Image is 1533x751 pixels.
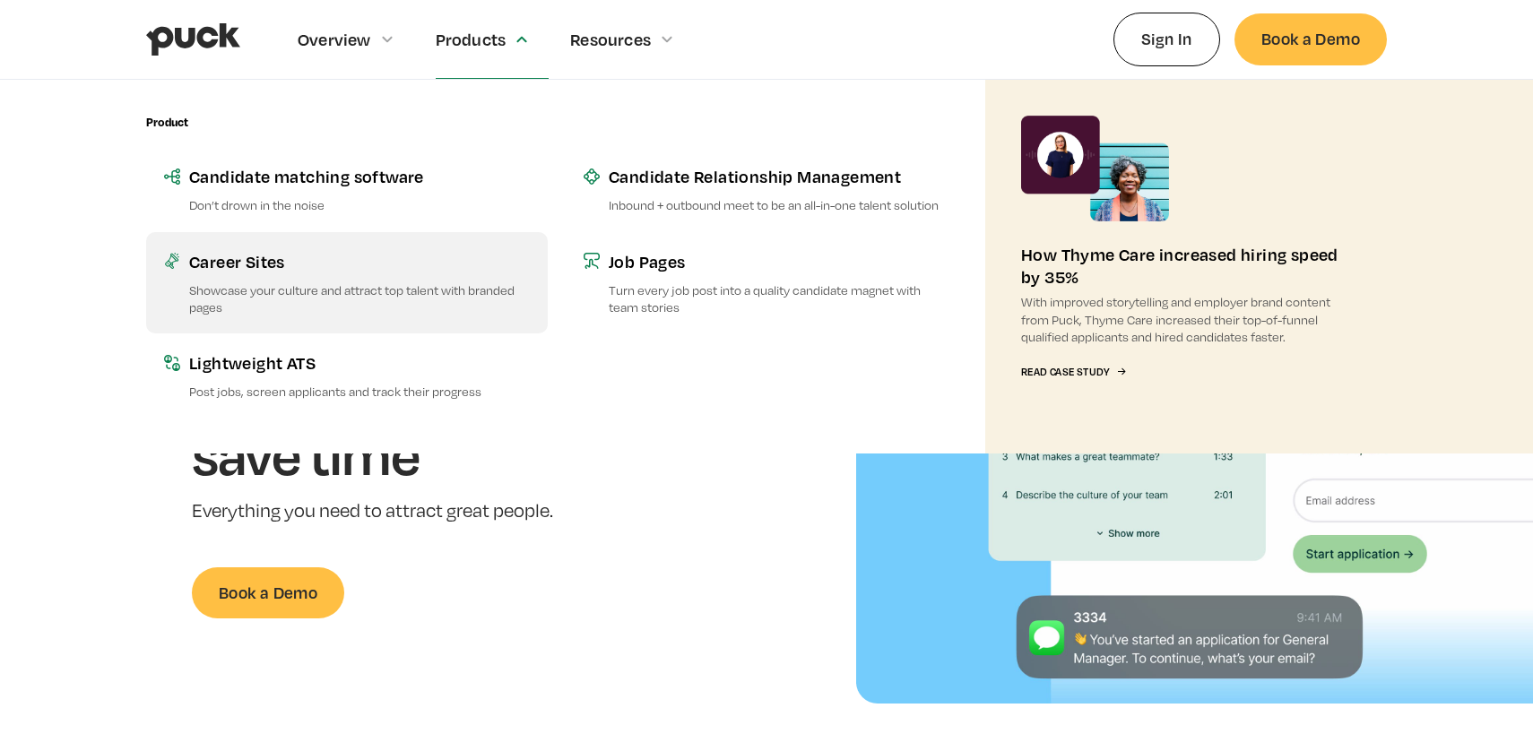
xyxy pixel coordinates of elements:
a: How Thyme Care increased hiring speed by 35%With improved storytelling and employer brand content... [985,80,1387,453]
div: Products [436,30,507,49]
div: Resources [570,30,651,49]
div: How Thyme Care increased hiring speed by 35% [1021,243,1351,288]
p: Inbound + outbound meet to be an all-in-one talent solution [609,196,949,213]
a: Candidate Relationship ManagementInbound + outbound meet to be an all-in-one talent solution [566,147,967,231]
a: Book a Demo [192,567,344,618]
a: Sign In [1113,13,1220,65]
a: Candidate matching softwareDon’t drown in the noise [146,147,548,231]
div: Career Sites [189,250,530,272]
div: Read Case Study [1021,367,1109,378]
a: Job PagesTurn every job post into a quality candidate magnet with team stories [566,232,967,333]
p: Showcase your culture and attract top talent with branded pages [189,281,530,315]
h1: Get quality candidates, and save time [192,307,618,484]
a: Lightweight ATSPost jobs, screen applicants and track their progress [146,333,548,418]
a: Book a Demo [1234,13,1387,65]
p: Everything you need to attract great people. [192,498,618,524]
p: Don’t drown in the noise [189,196,530,213]
div: Candidate Relationship Management [609,165,949,187]
div: Job Pages [609,250,949,272]
p: Turn every job post into a quality candidate magnet with team stories [609,281,949,315]
div: Overview [298,30,371,49]
div: Product [146,116,188,129]
a: Career SitesShowcase your culture and attract top talent with branded pages [146,232,548,333]
p: With improved storytelling and employer brand content from Puck, Thyme Care increased their top-o... [1021,293,1351,345]
p: Post jobs, screen applicants and track their progress [189,383,530,400]
div: Candidate matching software [189,165,530,187]
div: Lightweight ATS [189,351,530,374]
